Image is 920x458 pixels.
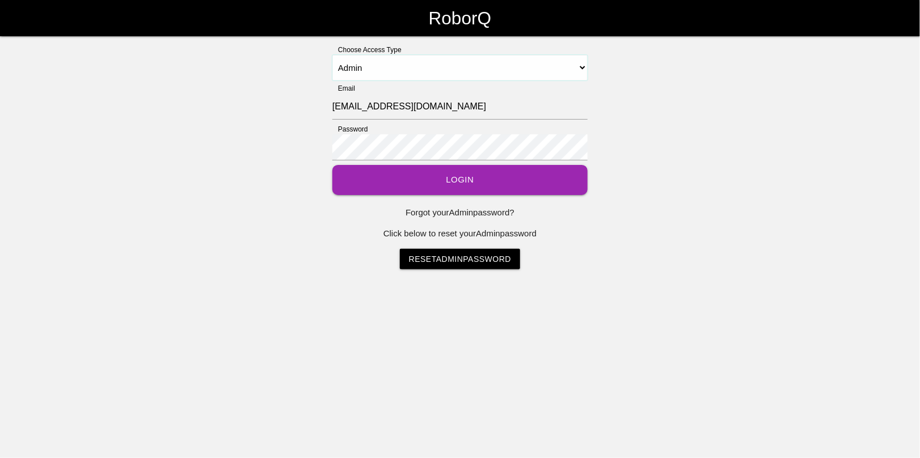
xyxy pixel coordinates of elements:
button: Login [332,165,588,195]
p: Forgot your Admin password? [332,206,588,219]
a: ResetAdminPassword [400,249,520,269]
label: Password [332,124,368,134]
label: Email [332,83,355,94]
label: Choose Access Type [332,45,402,55]
p: Click below to reset your Admin password [332,227,588,240]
